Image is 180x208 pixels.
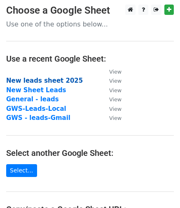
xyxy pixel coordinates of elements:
[109,69,122,75] small: View
[6,77,83,84] a: New leads sheet 2025
[109,106,122,112] small: View
[109,87,122,93] small: View
[6,96,59,103] a: General - leads
[6,20,174,29] p: Use one of the options below...
[6,114,70,122] a: GWS - leads-Gmail
[101,77,122,84] a: View
[109,115,122,121] small: View
[6,5,174,17] h3: Choose a Google Sheet
[109,96,122,103] small: View
[101,68,122,75] a: View
[6,54,174,64] h4: Use a recent Google Sheet:
[6,164,37,177] a: Select...
[101,105,122,112] a: View
[101,114,122,122] a: View
[6,148,174,158] h4: Select another Google Sheet:
[6,105,66,112] a: GWS-Leads-Local
[109,78,122,84] small: View
[6,86,66,94] a: New Sheet Leads
[101,96,122,103] a: View
[101,86,122,94] a: View
[139,168,180,208] iframe: Chat Widget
